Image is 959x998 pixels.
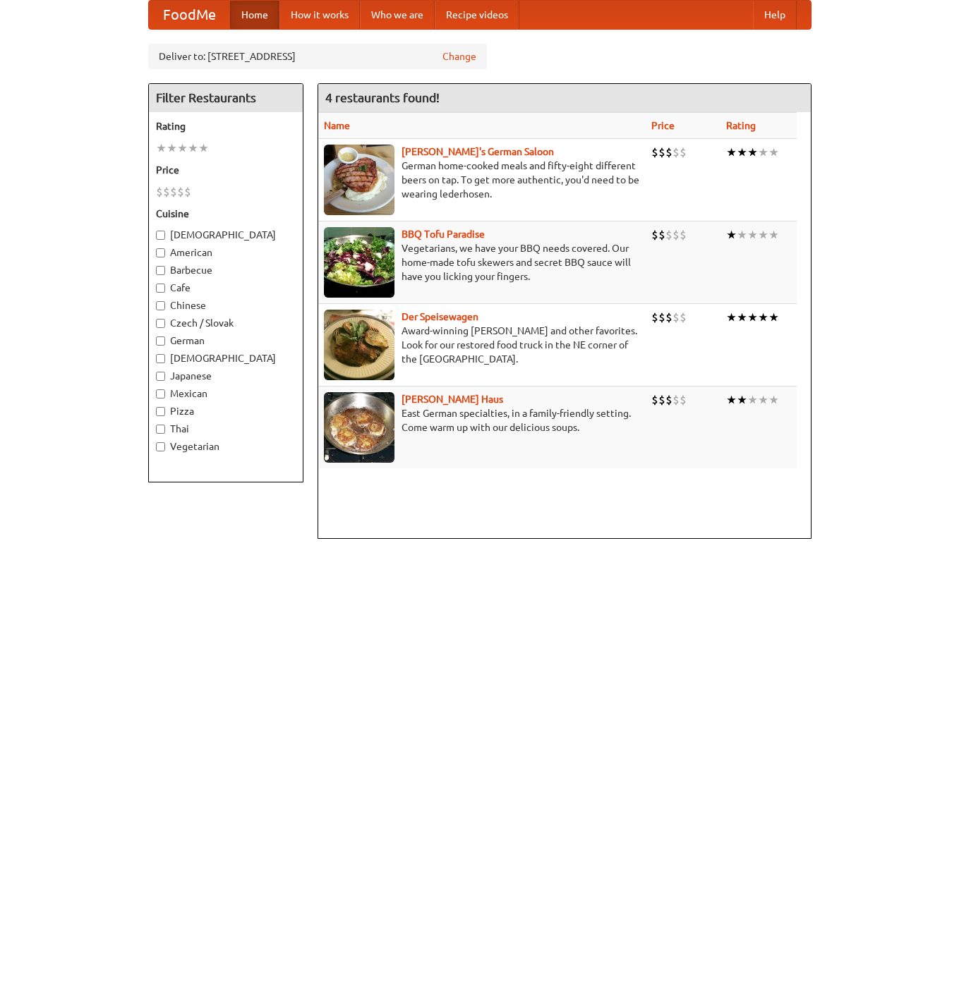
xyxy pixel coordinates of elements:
[177,184,184,200] li: $
[658,392,665,408] li: $
[442,49,476,63] a: Change
[324,145,394,215] img: esthers.jpg
[156,372,165,381] input: Japanese
[324,392,394,463] img: kohlhaus.jpg
[149,84,303,112] h4: Filter Restaurants
[188,140,198,156] li: ★
[324,227,394,298] img: tofuparadise.jpg
[402,311,478,322] a: Der Speisewagen
[149,1,230,29] a: FoodMe
[672,310,680,325] li: $
[747,392,758,408] li: ★
[651,310,658,325] li: $
[156,407,165,416] input: Pizza
[435,1,519,29] a: Recipe videos
[680,227,687,243] li: $
[156,163,296,177] h5: Price
[758,227,768,243] li: ★
[758,145,768,160] li: ★
[156,281,296,295] label: Cafe
[672,145,680,160] li: $
[680,310,687,325] li: $
[758,310,768,325] li: ★
[156,228,296,242] label: [DEMOGRAPHIC_DATA]
[156,334,296,348] label: German
[658,145,665,160] li: $
[753,1,797,29] a: Help
[651,392,658,408] li: $
[758,392,768,408] li: ★
[156,119,296,133] h5: Rating
[156,319,165,328] input: Czech / Slovak
[665,310,672,325] li: $
[156,245,296,260] label: American
[156,354,165,363] input: [DEMOGRAPHIC_DATA]
[324,324,640,366] p: Award-winning [PERSON_NAME] and other favorites. Look for our restored food truck in the NE corne...
[402,146,554,157] a: [PERSON_NAME]'s German Saloon
[156,369,296,383] label: Japanese
[737,310,747,325] li: ★
[768,145,779,160] li: ★
[279,1,360,29] a: How it works
[665,145,672,160] li: $
[177,140,188,156] li: ★
[726,145,737,160] li: ★
[156,140,167,156] li: ★
[747,227,758,243] li: ★
[156,184,163,200] li: $
[726,392,737,408] li: ★
[402,394,503,405] a: [PERSON_NAME] Haus
[156,298,296,312] label: Chinese
[156,284,165,293] input: Cafe
[156,439,296,454] label: Vegetarian
[156,316,296,330] label: Czech / Slovak
[665,392,672,408] li: $
[768,227,779,243] li: ★
[737,227,747,243] li: ★
[156,422,296,436] label: Thai
[198,140,209,156] li: ★
[726,227,737,243] li: ★
[747,145,758,160] li: ★
[156,389,165,398] input: Mexican
[737,145,747,160] li: ★
[737,392,747,408] li: ★
[324,159,640,201] p: German home-cooked meals and fifty-eight different beers on tap. To get more authentic, you'd nee...
[658,310,665,325] li: $
[651,227,658,243] li: $
[658,227,665,243] li: $
[167,140,177,156] li: ★
[156,231,165,240] input: [DEMOGRAPHIC_DATA]
[156,263,296,277] label: Barbecue
[768,392,779,408] li: ★
[402,229,485,240] a: BBQ Tofu Paradise
[324,406,640,434] p: East German specialties, in a family-friendly setting. Come warm up with our delicious soups.
[726,120,756,131] a: Rating
[747,310,758,325] li: ★
[680,145,687,160] li: $
[680,392,687,408] li: $
[726,310,737,325] li: ★
[672,227,680,243] li: $
[156,387,296,401] label: Mexican
[170,184,177,200] li: $
[156,207,296,221] h5: Cuisine
[324,310,394,380] img: speisewagen.jpg
[325,91,440,104] ng-pluralize: 4 restaurants found!
[156,425,165,434] input: Thai
[156,248,165,257] input: American
[324,241,640,284] p: Vegetarians, we have your BBQ needs covered. Our home-made tofu skewers and secret BBQ sauce will...
[324,120,350,131] a: Name
[360,1,435,29] a: Who we are
[651,145,658,160] li: $
[148,44,487,69] div: Deliver to: [STREET_ADDRESS]
[184,184,191,200] li: $
[156,404,296,418] label: Pizza
[665,227,672,243] li: $
[156,266,165,275] input: Barbecue
[163,184,170,200] li: $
